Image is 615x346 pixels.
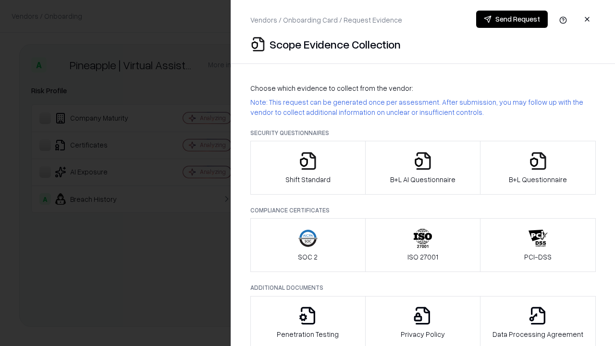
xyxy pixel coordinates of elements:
button: B+L AI Questionnaire [365,141,481,195]
button: Shift Standard [250,141,366,195]
p: PCI-DSS [524,252,552,262]
p: Compliance Certificates [250,206,596,214]
p: Shift Standard [285,174,331,185]
button: Send Request [476,11,548,28]
p: Note: This request can be generated once per assessment. After submission, you may follow up with... [250,97,596,117]
p: B+L Questionnaire [509,174,567,185]
p: ISO 27001 [407,252,438,262]
p: Penetration Testing [277,329,339,339]
p: Vendors / Onboarding Card / Request Evidence [250,15,402,25]
button: PCI-DSS [480,218,596,272]
p: B+L AI Questionnaire [390,174,455,185]
button: SOC 2 [250,218,366,272]
p: Security Questionnaires [250,129,596,137]
p: Scope Evidence Collection [270,37,401,52]
button: ISO 27001 [365,218,481,272]
p: Choose which evidence to collect from the vendor: [250,83,596,93]
p: Data Processing Agreement [492,329,583,339]
button: B+L Questionnaire [480,141,596,195]
p: Privacy Policy [401,329,445,339]
p: Additional Documents [250,284,596,292]
p: SOC 2 [298,252,318,262]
